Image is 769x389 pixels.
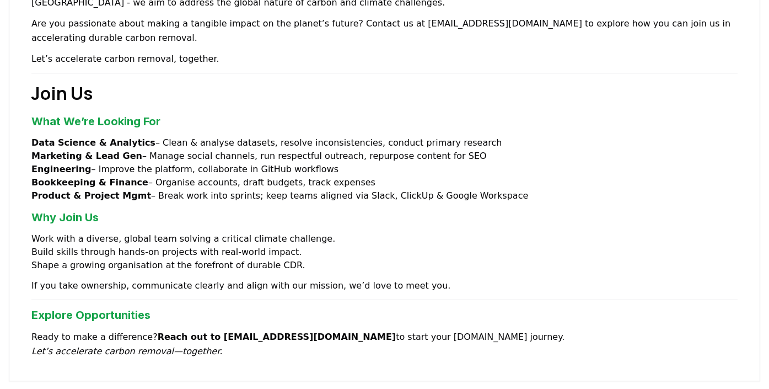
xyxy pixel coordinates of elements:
strong: Product & Project Mgmt [31,190,151,201]
em: Let’s accelerate carbon removal—together. [31,346,222,356]
li: – Break work into sprints; keep teams aligned via Slack, ClickUp & Google Workspace [31,189,738,203]
strong: Reach out to [EMAIL_ADDRESS][DOMAIN_NAME] [158,332,396,342]
h3: Explore Opportunities [31,307,738,323]
h2: Join Us [31,80,738,106]
li: – Manage social channels, run respectful outreach, repurpose content for SEO [31,150,738,163]
h3: Why Join Us [31,209,738,226]
strong: Marketing & Lead Gen [31,151,142,161]
p: If you take ownership, communicate clearly and align with our mission, we’d love to meet you. [31,279,738,293]
li: Build skills through hands‑on projects with real‑world impact. [31,246,738,259]
h3: What We’re Looking For [31,113,738,130]
li: – Improve the platform, collaborate in GitHub workflows [31,163,738,176]
strong: Data Science & Analytics [31,137,155,148]
p: Ready to make a difference? to start your [DOMAIN_NAME] journey. [31,330,738,359]
li: Shape a growing organisation at the forefront of durable CDR. [31,259,738,272]
p: Let’s accelerate carbon removal, together. [31,52,738,66]
p: Are you passionate about making a tangible impact on the planet’s future? Contact us at [EMAIL_AD... [31,17,738,45]
strong: Engineering [31,164,92,174]
li: Work with a diverse, global team solving a critical climate challenge. [31,232,738,246]
li: – Organise accounts, draft budgets, track expenses [31,176,738,189]
li: – Clean & analyse datasets, resolve inconsistencies, conduct primary research [31,136,738,150]
strong: Bookkeeping & Finance [31,177,148,188]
